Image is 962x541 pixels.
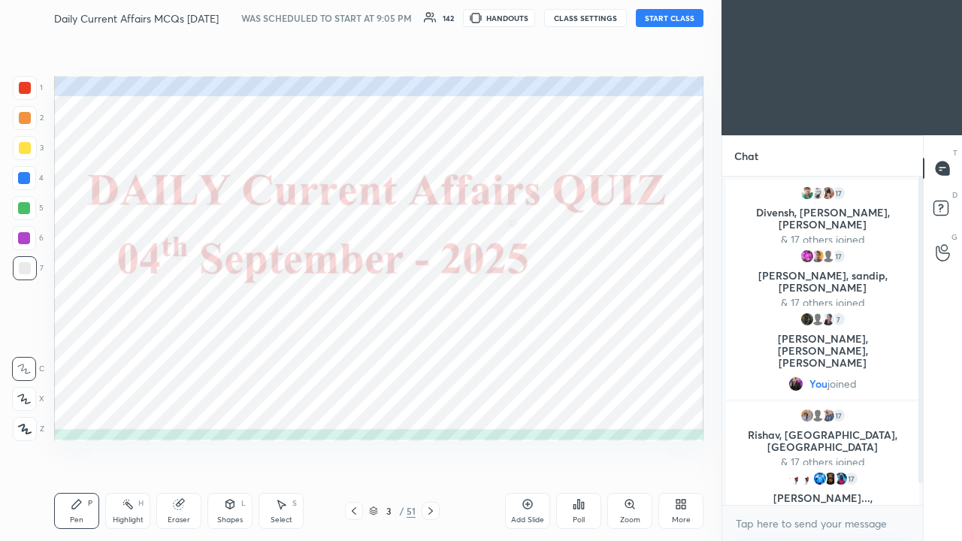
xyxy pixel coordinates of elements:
[831,186,846,201] div: 17
[951,231,957,243] p: G
[672,516,691,524] div: More
[573,516,585,524] div: Poll
[12,357,44,381] div: C
[953,147,957,159] p: T
[13,76,43,100] div: 1
[70,516,83,524] div: Pen
[168,516,190,524] div: Eraser
[381,506,396,515] div: 3
[831,249,846,264] div: 17
[12,226,44,250] div: 6
[797,471,812,486] img: 08e948b4c49d450d9586ae9847e603cd.jpg
[54,11,219,26] h4: Daily Current Affairs MCQs [DATE]
[113,516,144,524] div: Highlight
[810,186,825,201] img: 83eaa644e1244bc0ac7487702bf45c50.jpg
[735,333,910,369] p: [PERSON_NAME], [PERSON_NAME], [PERSON_NAME]
[544,9,627,27] button: CLASS SETTINGS
[13,417,44,441] div: Z
[735,207,910,231] p: Divensh, [PERSON_NAME], [PERSON_NAME]
[735,270,910,294] p: [PERSON_NAME], sandip, [PERSON_NAME]
[511,516,544,524] div: Add Slide
[800,408,815,423] img: 855afd1d92364c319136cfefd108851a.jpg
[821,249,836,264] img: default.png
[788,376,803,391] img: 9f6b1010237b4dfe9863ee218648695e.jpg
[12,166,44,190] div: 4
[800,186,815,201] img: 19c82b7ec0b543a6857f6513071959da.jpg
[735,492,910,516] p: [PERSON_NAME]..., [PERSON_NAME]
[800,312,815,327] img: 72cb76f3f7d349e4803a59a0110eb679.jpg
[241,11,412,25] h5: WAS SCHEDULED TO START AT 9:05 PM
[810,312,825,327] img: default.png
[821,312,836,327] img: 087fe69c81154a3dae8db02c60f861fb.jpg
[735,456,910,468] p: & 17 others joined
[407,504,416,518] div: 51
[827,378,857,390] span: joined
[800,249,815,264] img: be5f692d96c2434db049d8fa8be38bc1.jpg
[13,256,44,280] div: 7
[292,500,297,507] div: S
[844,471,859,486] div: 17
[722,136,770,176] p: Chat
[12,387,44,411] div: X
[138,500,144,507] div: H
[636,9,703,27] button: START CLASS
[13,136,44,160] div: 3
[735,234,910,246] p: & 17 others joined
[722,177,923,505] div: grid
[13,106,44,130] div: 2
[809,378,827,390] span: You
[833,471,849,486] img: 3
[271,516,292,524] div: Select
[88,500,92,507] div: P
[787,471,802,486] img: 08e948b4c49d450d9586ae9847e603cd.jpg
[821,408,836,423] img: c969219d19a04e61868f8bb1b9da6841.jpg
[735,297,910,309] p: & 17 others joined
[12,196,44,220] div: 5
[810,408,825,423] img: default.png
[952,189,957,201] p: D
[831,408,846,423] div: 17
[831,312,846,327] div: 7
[443,14,454,22] div: 142
[217,516,243,524] div: Shapes
[735,429,910,453] p: Rishav, [GEOGRAPHIC_DATA], [GEOGRAPHIC_DATA]
[399,506,404,515] div: /
[241,500,246,507] div: L
[823,471,838,486] img: 9d737e8ec0674dcbb16f68029604d282.34240209_3
[810,249,825,264] img: 3b3e22bb765c4573b00841f4a268ad64.jpg
[821,186,836,201] img: 87f57ccdfcdb4990bbc8d80d82305724.jpg
[620,516,640,524] div: Zoom
[463,9,535,27] button: HANDOUTS
[812,471,827,486] img: 50612cd53ce249ea92b7c80217fde868.jpg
